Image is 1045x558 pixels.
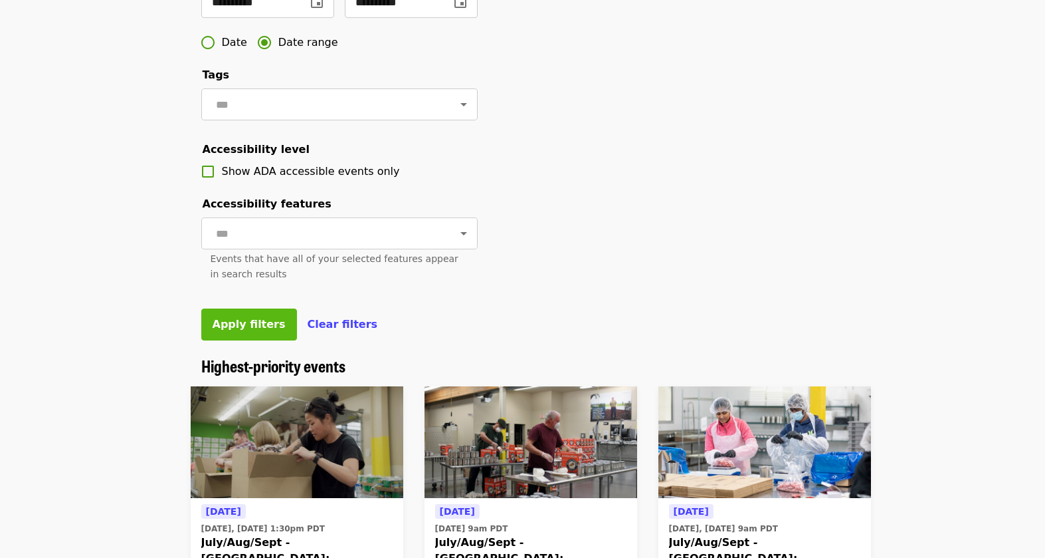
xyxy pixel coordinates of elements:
[201,356,345,376] a: Highest-priority events
[440,506,475,517] span: [DATE]
[191,386,403,498] img: July/Aug/Sept - Portland: Repack/Sort (age 8+) organized by Oregon Food Bank
[669,523,778,535] time: [DATE], [DATE] 9am PDT
[308,318,378,331] span: Clear filters
[201,309,297,341] button: Apply filters
[211,253,458,279] span: Events that have all of your selected features appear in search results
[203,69,230,81] span: Tags
[201,354,345,377] span: Highest-priority events
[222,35,247,51] span: Date
[203,198,332,210] span: Accessibility features
[213,318,286,331] span: Apply filters
[206,506,241,517] span: [DATE]
[425,386,637,498] img: July/Aug/Sept - Portland: Repack/Sort (age 16+) organized by Oregon Food Bank
[308,317,378,333] button: Clear filters
[435,523,508,535] time: [DATE] 9am PDT
[222,165,400,178] span: Show ADA accessible events only
[191,356,855,376] div: Highest-priority events
[454,224,473,243] button: Open
[203,143,310,156] span: Accessibility level
[674,506,709,517] span: [DATE]
[454,95,473,114] button: Open
[201,523,325,535] time: [DATE], [DATE] 1:30pm PDT
[658,386,871,498] img: July/Aug/Sept - Beaverton: Repack/Sort (age 10+) organized by Oregon Food Bank
[278,35,338,51] span: Date range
